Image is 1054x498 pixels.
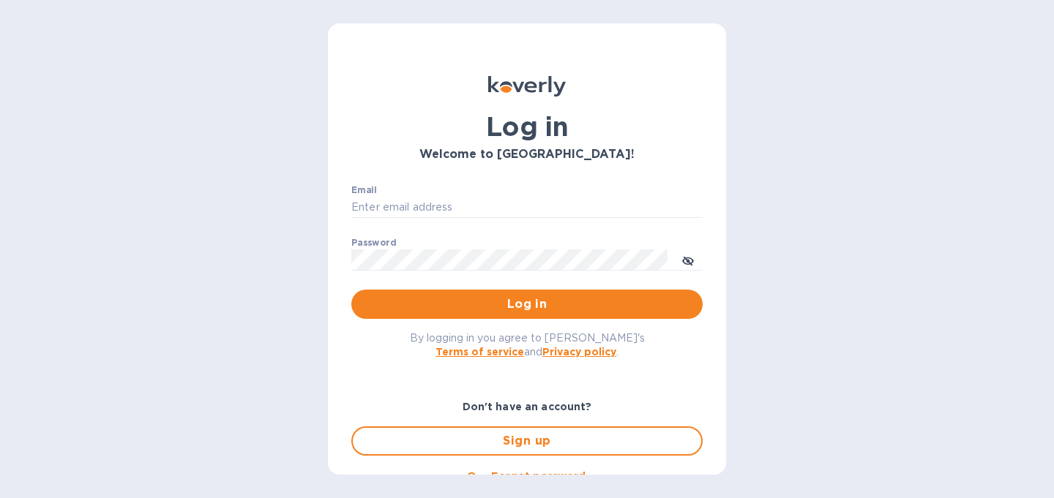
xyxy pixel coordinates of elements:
h3: Welcome to [GEOGRAPHIC_DATA]! [351,148,703,162]
span: By logging in you agree to [PERSON_NAME]'s and . [410,332,645,358]
button: Log in [351,290,703,319]
button: Sign up [351,426,703,456]
input: Enter email address [351,197,703,219]
b: Don't have an account? [463,401,592,412]
img: Koverly [488,76,566,97]
button: toggle password visibility [673,245,703,274]
label: Email [351,186,377,195]
a: Terms of service [436,346,524,358]
span: Log in [363,295,691,313]
h1: Log in [351,111,703,142]
span: Sign up [365,432,689,450]
label: Password [351,238,396,247]
a: Privacy policy [542,346,616,358]
u: Forgot password [491,470,586,482]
